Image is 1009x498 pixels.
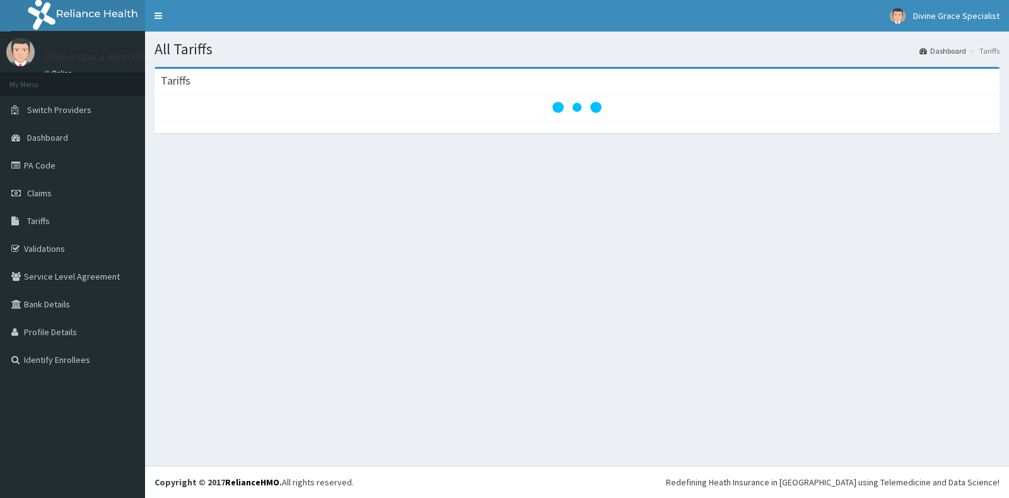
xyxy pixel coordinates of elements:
[27,132,68,143] span: Dashboard
[552,82,602,133] svg: audio-loading
[6,38,35,66] img: User Image
[967,45,1000,56] li: Tariffs
[27,215,50,227] span: Tariffs
[44,51,156,62] p: Divine Grace Specialist
[890,8,906,24] img: User Image
[913,10,1000,21] span: Divine Grace Specialist
[919,45,966,56] a: Dashboard
[145,466,1009,498] footer: All rights reserved.
[155,41,1000,57] h1: All Tariffs
[666,476,1000,489] div: Redefining Heath Insurance in [GEOGRAPHIC_DATA] using Telemedicine and Data Science!
[44,69,74,78] a: Online
[27,104,91,116] span: Switch Providers
[27,187,52,199] span: Claims
[161,75,190,86] h3: Tariffs
[225,477,279,488] a: RelianceHMO
[155,477,282,488] strong: Copyright © 2017 .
